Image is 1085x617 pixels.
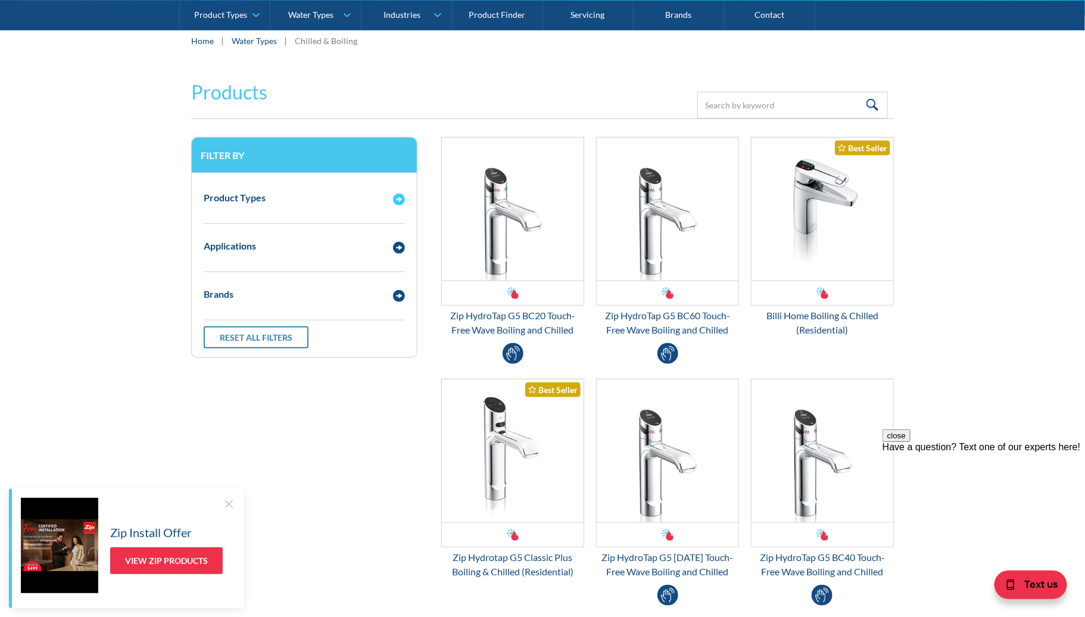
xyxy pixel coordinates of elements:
[191,78,267,107] h2: Products
[204,191,266,205] div: Product Types
[835,141,890,155] div: Best Seller
[525,382,581,397] div: Best Seller
[596,379,739,579] a: Zip HydroTap G5 BC100 Touch-Free Wave Boiling and ChilledZip HydroTap G5 [DATE] Touch-Free Wave B...
[597,138,738,281] img: Zip HydroTap G5 BC60 Touch-Free Wave Boiling and Chilled
[220,33,226,48] div: |
[204,287,233,301] div: Brands
[191,35,214,47] a: Home
[283,33,289,48] div: |
[194,10,247,20] div: Product Types
[751,379,894,579] a: Zip HydroTap G5 BC40 Touch-Free Wave Boiling and ChilledZip HydroTap G5 BC40 Touch-Free Wave Boil...
[295,35,357,47] div: Chilled & Boiling
[597,379,738,522] img: Zip HydroTap G5 BC100 Touch-Free Wave Boiling and Chilled
[441,137,584,337] a: Zip HydroTap G5 BC20 Touch-Free Wave Boiling and ChilledZip HydroTap G5 BC20 Touch-Free Wave Boil...
[384,10,420,20] div: Industries
[201,149,408,161] h3: Filter by
[442,379,584,522] img: Zip Hydrotap G5 Classic Plus Boiling & Chilled (Residential)
[441,308,584,337] div: Zip HydroTap G5 BC20 Touch-Free Wave Boiling and Chilled
[232,35,277,47] a: Water Types
[596,137,739,337] a: Zip HydroTap G5 BC60 Touch-Free Wave Boiling and ChilledZip HydroTap G5 BC60 Touch-Free Wave Boil...
[596,550,739,579] div: Zip HydroTap G5 [DATE] Touch-Free Wave Boiling and Chilled
[752,138,893,281] img: Billi Home Boiling & Chilled (Residential)
[110,547,223,574] a: View Zip Products
[289,10,334,20] div: Water Types
[204,326,308,348] a: Reset all filters
[966,557,1085,617] iframe: podium webchat widget bubble
[441,550,584,579] div: Zip Hydrotap G5 Classic Plus Boiling & Chilled (Residential)
[441,379,584,579] a: Zip Hydrotap G5 Classic Plus Boiling & Chilled (Residential)Best SellerZip Hydrotap G5 Classic Pl...
[751,137,894,337] a: Billi Home Boiling & Chilled (Residential)Best SellerBilli Home Boiling & Chilled (Residential)
[752,379,893,522] img: Zip HydroTap G5 BC40 Touch-Free Wave Boiling and Chilled
[110,523,192,541] h5: Zip Install Offer
[442,138,584,281] img: Zip HydroTap G5 BC20 Touch-Free Wave Boiling and Chilled
[751,308,894,337] div: Billi Home Boiling & Chilled (Residential)
[883,429,1085,572] iframe: podium webchat widget prompt
[596,308,739,337] div: Zip HydroTap G5 BC60 Touch-Free Wave Boiling and Chilled
[697,92,888,119] input: Search by keyword
[21,498,98,593] img: Zip Install Offer
[204,239,256,253] div: Applications
[751,550,894,579] div: Zip HydroTap G5 BC40 Touch-Free Wave Boiling and Chilled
